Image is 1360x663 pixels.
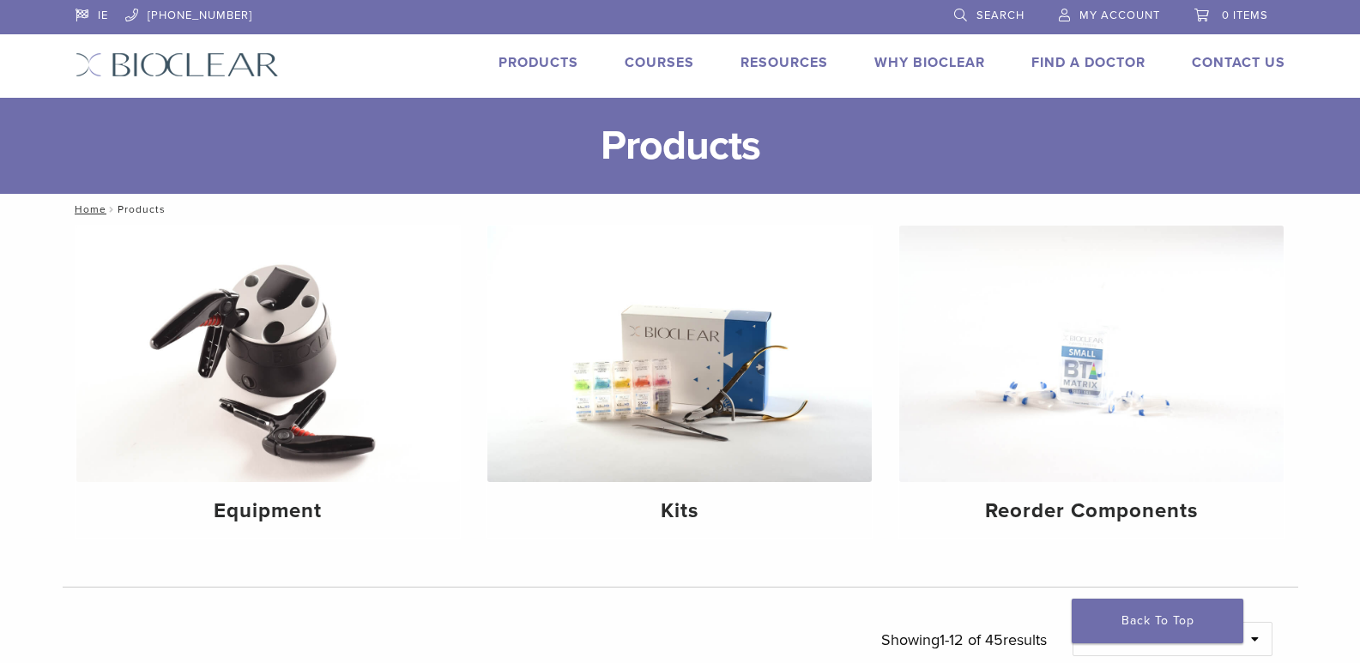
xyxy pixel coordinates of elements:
a: Reorder Components [899,226,1284,538]
a: Equipment [76,226,461,538]
nav: Products [63,194,1298,225]
img: Kits [487,226,872,482]
img: Bioclear [76,52,279,77]
a: Back To Top [1072,599,1243,643]
a: Home [70,203,106,215]
span: 0 items [1222,9,1268,22]
p: Showing results [881,622,1047,658]
a: Kits [487,226,872,538]
a: Resources [740,54,828,71]
h4: Kits [501,496,858,527]
a: Courses [625,54,694,71]
span: / [106,205,118,214]
span: Search [976,9,1025,22]
a: Contact Us [1192,54,1285,71]
a: Why Bioclear [874,54,985,71]
span: 1-12 of 45 [940,630,1003,649]
h4: Reorder Components [913,496,1270,527]
span: My Account [1079,9,1160,22]
img: Reorder Components [899,226,1284,482]
a: Find A Doctor [1031,54,1145,71]
img: Equipment [76,226,461,482]
a: Products [499,54,578,71]
h4: Equipment [90,496,447,527]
